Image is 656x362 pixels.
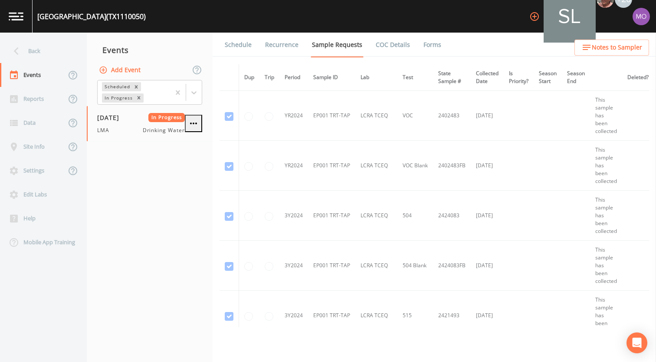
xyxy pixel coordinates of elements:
[374,33,411,57] a: COC Details
[279,291,308,341] td: 3Y2024
[279,141,308,191] td: YR2024
[87,106,213,142] a: [DATE]In ProgressLMADrinking Water
[308,91,355,141] td: EP001 TRT-TAP
[37,11,146,22] div: [GEOGRAPHIC_DATA] (TX1110050)
[433,64,471,91] th: State Sample #
[102,82,131,91] div: Scheduled
[397,64,433,91] th: Test
[397,91,433,141] td: VOC
[633,8,650,25] img: 4e251478aba98ce068fb7eae8f78b90c
[102,93,134,103] div: In Progress
[223,33,253,57] a: Schedule
[264,33,300,57] a: Recurrence
[562,64,590,91] th: Season End
[308,291,355,341] td: EP001 TRT-TAP
[590,291,622,341] td: This sample has been collected
[355,291,397,341] td: LCRA TCEQ
[97,126,115,134] span: LMA
[471,141,504,191] td: [DATE]
[397,241,433,291] td: 504 Blank
[622,64,654,91] th: Deleted?
[590,241,622,291] td: This sample has been collected
[148,113,185,122] span: In Progress
[590,91,622,141] td: This sample has been collected
[626,332,647,353] div: Open Intercom Messenger
[308,141,355,191] td: EP001 TRT-TAP
[97,113,125,122] span: [DATE]
[87,39,213,61] div: Events
[534,64,562,91] th: Season Start
[397,141,433,191] td: VOC Blank
[504,64,534,91] th: Is Priority?
[433,241,471,291] td: 2424083FB
[355,141,397,191] td: LCRA TCEQ
[143,126,185,134] span: Drinking Water
[471,91,504,141] td: [DATE]
[308,241,355,291] td: EP001 TRT-TAP
[308,191,355,241] td: EP001 TRT-TAP
[134,93,144,103] div: Remove In Progress
[471,64,504,91] th: Collected Date
[279,241,308,291] td: 3Y2024
[311,33,364,57] a: Sample Requests
[433,191,471,241] td: 2424083
[355,191,397,241] td: LCRA TCEQ
[433,141,471,191] td: 2402483FB
[97,62,144,78] button: Add Event
[471,241,504,291] td: [DATE]
[9,12,23,20] img: logo
[471,191,504,241] td: [DATE]
[259,64,279,91] th: Trip
[590,141,622,191] td: This sample has been collected
[355,241,397,291] td: LCRA TCEQ
[592,42,642,53] span: Notes to Sampler
[574,40,649,56] button: Notes to Sampler
[239,64,260,91] th: Dup
[279,91,308,141] td: YR2024
[279,191,308,241] td: 3Y2024
[279,64,308,91] th: Period
[590,191,622,241] td: This sample has been collected
[355,91,397,141] td: LCRA TCEQ
[422,33,443,57] a: Forms
[471,291,504,341] td: [DATE]
[131,82,141,91] div: Remove Scheduled
[355,64,397,91] th: Lab
[433,291,471,341] td: 2421493
[397,191,433,241] td: 504
[397,291,433,341] td: 515
[308,64,355,91] th: Sample ID
[433,91,471,141] td: 2402483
